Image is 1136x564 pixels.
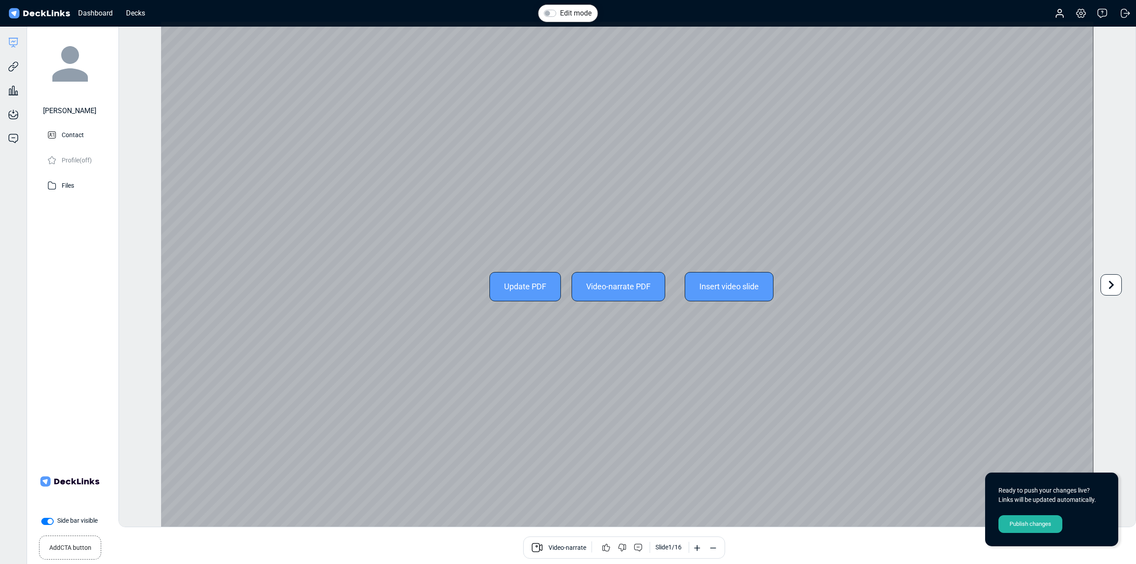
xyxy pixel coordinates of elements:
[572,272,665,301] div: Video-narrate PDF
[122,8,150,19] div: Decks
[62,154,92,165] p: Profile (off)
[62,129,84,140] p: Contact
[998,515,1062,533] div: Publish changes
[548,543,586,554] span: Video-narrate
[998,486,1105,505] div: Ready to push your changes live? Links will be updated automatically.
[62,179,74,190] p: Files
[655,543,682,552] div: Slide 1 / 16
[74,8,117,19] div: Dashboard
[57,516,98,525] label: Side bar visible
[39,450,101,513] img: Company Banner
[49,540,91,552] small: Add CTA button
[489,272,561,301] div: Update PDF
[685,272,773,301] div: Insert video slide
[7,7,71,20] img: DeckLinks
[43,106,96,116] div: [PERSON_NAME]
[560,8,592,19] label: Edit mode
